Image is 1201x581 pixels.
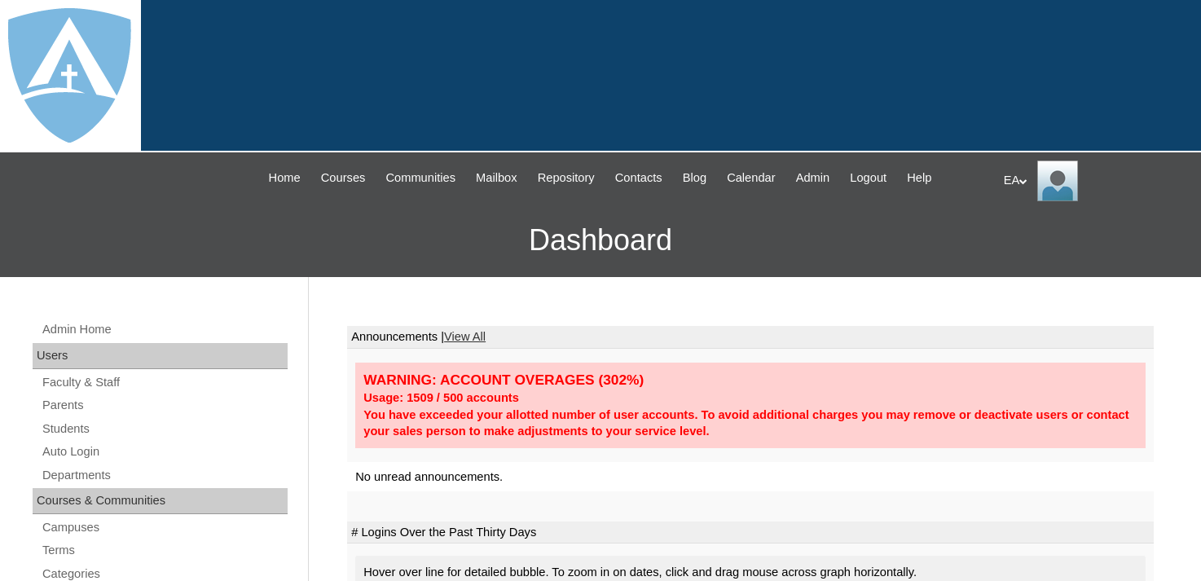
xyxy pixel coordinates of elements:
h3: Dashboard [8,204,1193,277]
div: You have exceeded your allotted number of user accounts. To avoid additional charges you may remo... [363,407,1137,440]
a: Communities [377,169,464,187]
span: Admin [796,169,830,187]
a: Mailbox [468,169,526,187]
span: Calendar [727,169,775,187]
span: Mailbox [476,169,517,187]
a: Logout [842,169,895,187]
div: Users [33,343,288,369]
a: View All [444,330,486,343]
strong: Usage: 1509 / 500 accounts [363,391,519,404]
a: Blog [675,169,715,187]
span: Repository [538,169,595,187]
span: Contacts [615,169,662,187]
a: Faculty & Staff [41,372,288,393]
a: Admin Home [41,319,288,340]
a: Terms [41,540,288,561]
span: Help [907,169,931,187]
a: Parents [41,395,288,416]
a: Courses [313,169,374,187]
td: Announcements | [347,326,1154,349]
td: No unread announcements. [347,462,1154,492]
a: Repository [530,169,603,187]
span: Communities [385,169,455,187]
img: EA Administrator [1037,161,1078,201]
a: Home [261,169,309,187]
a: Contacts [607,169,671,187]
div: WARNING: ACCOUNT OVERAGES (302%) [363,371,1137,390]
span: Home [269,169,301,187]
span: Blog [683,169,706,187]
td: # Logins Over the Past Thirty Days [347,522,1154,544]
div: Courses & Communities [33,488,288,514]
a: Students [41,419,288,439]
span: Courses [321,169,366,187]
a: Help [899,169,939,187]
a: Admin [788,169,838,187]
a: Campuses [41,517,288,538]
a: Calendar [719,169,783,187]
div: EA [1004,161,1185,201]
a: Auto Login [41,442,288,462]
span: Logout [850,169,886,187]
a: Departments [41,465,288,486]
img: logo-white.png [8,8,131,143]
